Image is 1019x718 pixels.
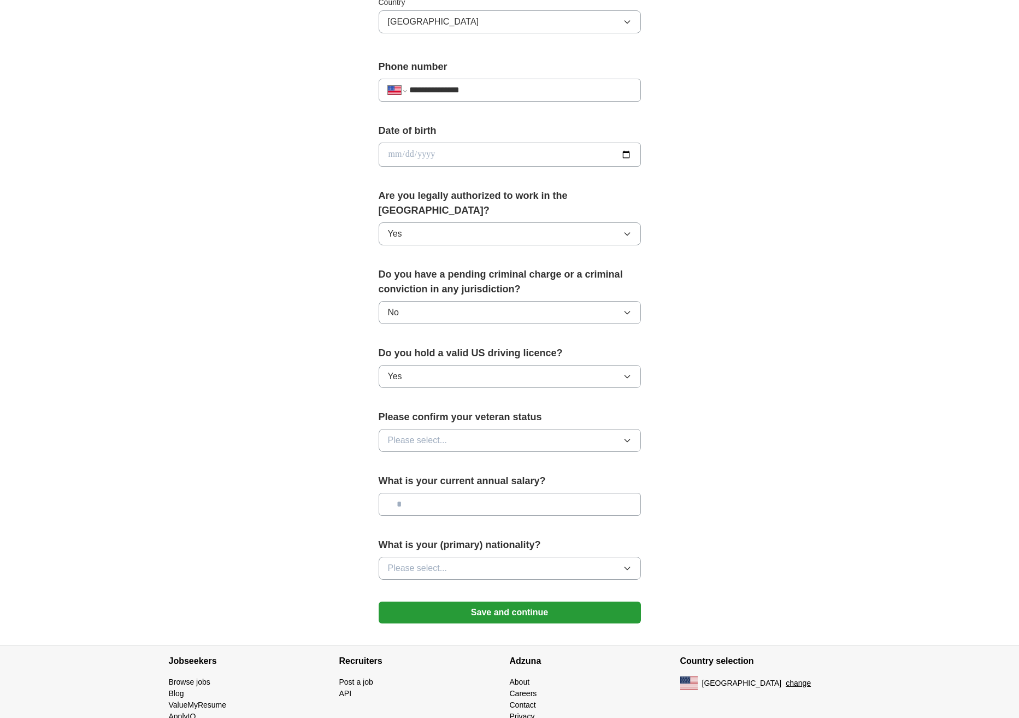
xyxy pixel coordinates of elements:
button: Please select... [379,557,641,580]
label: What is your (primary) nationality? [379,538,641,552]
a: Post a job [339,678,373,686]
button: No [379,301,641,324]
a: API [339,689,352,698]
span: No [388,306,399,319]
button: [GEOGRAPHIC_DATA] [379,10,641,33]
label: Do you hold a valid US driving licence? [379,346,641,361]
span: [GEOGRAPHIC_DATA] [702,678,782,689]
button: Please select... [379,429,641,452]
button: Save and continue [379,602,641,623]
a: About [510,678,530,686]
label: Phone number [379,60,641,74]
a: Contact [510,701,536,709]
span: Yes [388,370,402,383]
span: Please select... [388,434,447,447]
button: change [786,678,811,689]
a: Browse jobs [169,678,210,686]
span: [GEOGRAPHIC_DATA] [388,15,479,28]
label: Date of birth [379,123,641,138]
label: Please confirm your veteran status [379,410,641,425]
span: Please select... [388,562,447,575]
a: ValueMyResume [169,701,227,709]
a: Careers [510,689,537,698]
h4: Country selection [680,646,851,676]
button: Yes [379,222,641,245]
span: Yes [388,227,402,240]
label: What is your current annual salary? [379,474,641,489]
label: Are you legally authorized to work in the [GEOGRAPHIC_DATA]? [379,189,641,218]
label: Do you have a pending criminal charge or a criminal conviction in any jurisdiction? [379,267,641,297]
a: Blog [169,689,184,698]
button: Yes [379,365,641,388]
img: US flag [680,676,698,690]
